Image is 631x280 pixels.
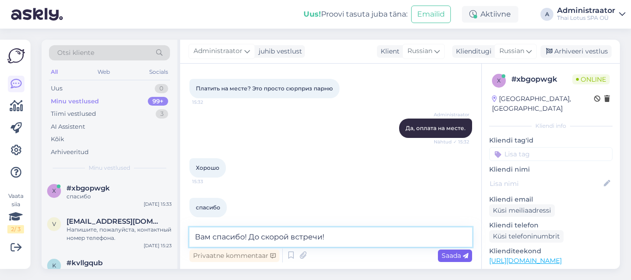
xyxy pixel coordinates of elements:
[442,251,468,260] span: Saada
[51,122,85,131] div: AI Assistent
[192,218,227,225] span: 15:33
[540,8,553,21] div: A
[492,94,594,113] div: [GEOGRAPHIC_DATA], [GEOGRAPHIC_DATA]
[192,99,227,106] span: 15:32
[489,220,613,230] p: Kliendi telefon
[96,66,112,78] div: Web
[67,192,172,201] div: спасибо
[147,66,170,78] div: Socials
[155,84,168,93] div: 0
[52,187,56,194] span: x
[489,256,562,265] a: [URL][DOMAIN_NAME]
[52,220,56,227] span: v
[196,85,333,92] span: Платить на месте? Это просто сюрприз парню
[489,204,555,217] div: Küsi meiliaadressi
[411,6,451,23] button: Emailid
[189,227,472,247] textarea: Вам спасибо! До скорой встречи!
[67,267,172,275] div: Tere! Kell 15:30.
[89,164,130,172] span: Minu vestlused
[7,47,25,65] img: Askly Logo
[489,195,613,204] p: Kliendi email
[196,204,220,211] span: спасибо
[67,184,110,192] span: #xbgopwgk
[557,14,615,22] div: Thai Lotus SPA OÜ
[497,77,501,84] span: x
[489,122,613,130] div: Kliendi info
[196,164,219,171] span: Хорошо
[489,147,613,161] input: Lisa tag
[7,225,24,233] div: 2 / 3
[67,217,163,226] span: viktorija24@inbox.lv
[540,45,612,58] div: Arhiveeri vestlus
[499,46,524,56] span: Russian
[489,230,564,243] div: Küsi telefoninumbrit
[51,148,89,157] div: Arhiveeritud
[434,111,469,118] span: Administraator
[406,125,466,131] span: Да, оплата на месте.
[144,242,172,249] div: [DATE] 15:23
[148,97,168,106] div: 99+
[434,138,469,145] span: Nähtud ✓ 15:32
[452,47,491,56] div: Klienditugi
[52,262,56,269] span: k
[144,201,172,208] div: [DATE] 15:33
[407,46,432,56] span: Russian
[156,109,168,119] div: 3
[489,165,613,174] p: Kliendi nimi
[511,74,572,85] div: # xbgopwgk
[51,97,99,106] div: Minu vestlused
[189,250,279,262] div: Privaatne kommentaar
[192,178,227,185] span: 15:33
[303,9,407,20] div: Proovi tasuta juba täna:
[489,136,613,145] p: Kliendi tag'id
[67,226,172,242] div: Напишите, пожалуйста, контактный номер телефона.
[49,66,60,78] div: All
[489,268,613,277] p: Vaata edasi ...
[303,10,321,18] b: Uus!
[557,7,625,22] a: AdministraatorThai Lotus SPA OÜ
[557,7,615,14] div: Administraator
[489,246,613,256] p: Klienditeekond
[377,47,400,56] div: Klient
[67,259,103,267] span: #kvllgqub
[7,192,24,233] div: Vaata siia
[51,84,62,93] div: Uus
[194,46,243,56] span: Administraator
[462,6,518,23] div: Aktiivne
[57,48,94,58] span: Otsi kliente
[572,74,610,84] span: Online
[51,109,96,119] div: Tiimi vestlused
[490,179,602,189] input: Lisa nimi
[255,47,302,56] div: juhib vestlust
[51,135,64,144] div: Kõik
